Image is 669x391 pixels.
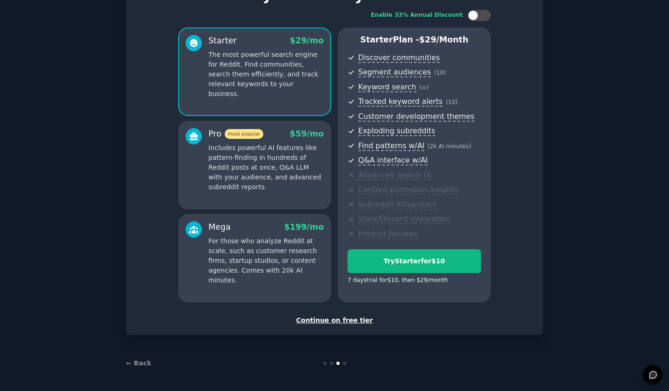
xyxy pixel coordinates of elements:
[348,276,448,285] div: 7 days trial for $10 , then $ 29 /month
[434,69,446,76] span: ( 10 )
[290,36,324,45] span: $ 29 /mo
[446,99,457,105] span: ( 10 )
[428,143,471,150] span: ( 2k AI minutes )
[358,126,435,136] span: Exploding subreddits
[348,249,481,273] button: TryStarterfor$10
[348,256,481,266] div: Try Starter for $10
[358,156,428,165] span: Q&A interface w/AI
[284,222,324,232] span: $ 199 /mo
[208,221,231,233] div: Mega
[358,112,475,122] span: Customer development themes
[420,84,429,91] span: ( ∞ )
[136,316,533,325] div: Continue on free tier
[358,68,431,77] span: Segment audiences
[358,171,431,180] span: Advanced search UI
[358,141,424,151] span: Find patterns w/AI
[358,185,458,195] span: Content promotion insights
[208,236,324,285] p: For those who analyze Reddit at scale, such as customer research firms, startup studios, or conte...
[371,11,463,20] div: Enable 33% Annual Discount
[348,34,481,46] p: Starter Plan -
[126,359,151,367] a: ← Back
[358,97,442,107] span: Tracked keyword alerts
[419,35,468,44] span: $ 29 /month
[208,143,324,192] p: Includes powerful AI features like pattern-finding in hundreds of Reddit posts at once, Q&A LLM w...
[208,128,263,140] div: Pro
[358,200,436,210] span: Subreddit influencers
[208,50,324,99] p: The most powerful search engine for Reddit. Find communities, search them efficiently, and track ...
[358,82,416,92] span: Keyword search
[290,129,324,138] span: $ 59 /mo
[358,53,440,63] span: Discover communities
[358,229,418,239] span: Product Reviews
[358,214,450,224] span: Slack/Discord integration
[208,35,237,47] div: Starter
[225,129,264,139] span: most popular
